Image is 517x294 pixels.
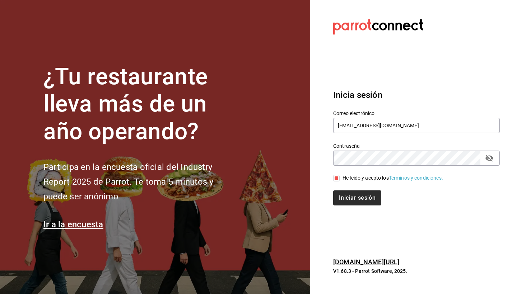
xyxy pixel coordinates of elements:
div: He leído y acepto los [343,174,443,182]
label: Contraseña [333,143,500,148]
label: Correo electrónico [333,110,500,115]
h1: ¿Tu restaurante lleva más de un año operando? [43,63,237,146]
h3: Inicia sesión [333,89,500,101]
a: Términos y condiciones. [389,175,443,181]
button: Iniciar sesión [333,190,381,205]
a: [DOMAIN_NAME][URL] [333,258,399,266]
input: Ingresa tu correo electrónico [333,118,500,133]
p: V1.68.3 - Parrot Software, 2025. [333,267,500,275]
button: passwordField [483,152,495,164]
a: Ir a la encuesta [43,219,103,229]
h2: Participa en la encuesta oficial del Industry Report 2025 de Parrot. Te toma 5 minutos y puede se... [43,160,237,204]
